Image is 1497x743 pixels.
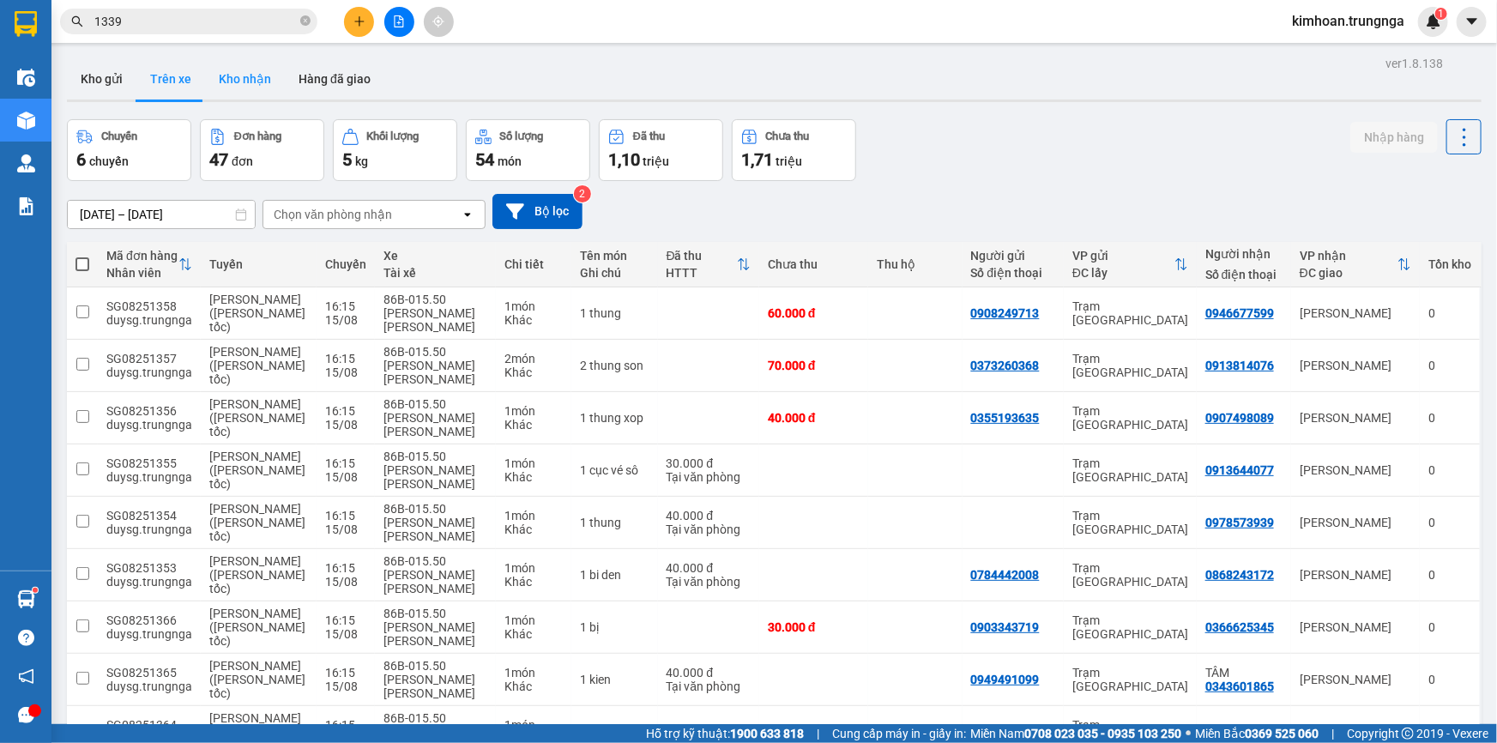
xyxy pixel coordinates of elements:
[274,206,392,223] div: Chọn văn phòng nhận
[1278,10,1418,32] span: kimhoan.trungnga
[325,666,366,680] div: 16:15
[466,119,590,181] button: Số lượng54món
[475,149,494,170] span: 54
[384,7,414,37] button: file-add
[17,69,35,87] img: warehouse-icon
[383,249,487,263] div: Xe
[209,257,308,271] div: Tuyến
[1300,463,1411,477] div: [PERSON_NAME]
[1205,620,1274,634] div: 0366625345
[325,523,366,536] div: 15/08
[667,680,751,693] div: Tại văn phòng
[383,554,487,568] div: 86B-015.50
[325,627,366,641] div: 15/08
[1205,411,1274,425] div: 0907498089
[504,418,563,432] div: Khác
[643,154,669,168] span: triệu
[17,197,35,215] img: solution-icon
[325,561,366,575] div: 16:15
[1300,266,1397,280] div: ĐC giao
[971,306,1040,320] div: 0908249713
[1205,568,1274,582] div: 0868243172
[817,724,819,743] span: |
[89,154,129,168] span: chuyến
[730,727,804,740] strong: 1900 633 818
[17,590,35,608] img: warehouse-icon
[776,154,802,168] span: triệu
[504,523,563,536] div: Khác
[1024,727,1181,740] strong: 0708 023 035 - 0935 103 250
[325,470,366,484] div: 15/08
[1428,673,1471,686] div: 0
[1072,613,1188,641] div: Trạm [GEOGRAPHIC_DATA]
[504,470,563,484] div: Khác
[325,456,366,470] div: 16:15
[1428,411,1471,425] div: 0
[1072,666,1188,693] div: Trạm [GEOGRAPHIC_DATA]
[325,257,366,271] div: Chuyến
[393,15,405,27] span: file-add
[580,673,649,686] div: 1 kien
[1291,242,1420,287] th: Toggle SortBy
[580,620,649,634] div: 1 bị
[1205,359,1274,372] div: 0913814076
[325,509,366,523] div: 16:15
[1300,568,1411,582] div: [PERSON_NAME]
[1300,516,1411,529] div: [PERSON_NAME]
[504,561,563,575] div: 1 món
[971,411,1040,425] div: 0355193635
[1300,620,1411,634] div: [PERSON_NAME]
[1402,728,1414,740] span: copyright
[106,666,192,680] div: SG08251365
[1205,516,1274,529] div: 0978573939
[1428,568,1471,582] div: 0
[106,613,192,627] div: SG08251366
[1072,249,1174,263] div: VP gửi
[106,575,192,589] div: duysg.trungnga
[33,588,38,593] sup: 1
[768,620,860,634] div: 30.000 đ
[1195,724,1319,743] span: Miền Bắc
[232,154,253,168] span: đơn
[971,359,1040,372] div: 0373260368
[209,345,305,386] span: [PERSON_NAME] ([PERSON_NAME] tốc)
[1428,620,1471,634] div: 0
[667,456,751,470] div: 30.000 đ
[971,266,1055,280] div: Số điện thoại
[504,352,563,365] div: 2 món
[580,463,649,477] div: 1 cục vé sô
[608,149,640,170] span: 1,10
[383,266,487,280] div: Tài xế
[209,659,305,700] span: [PERSON_NAME] ([PERSON_NAME] tốc)
[98,242,201,287] th: Toggle SortBy
[383,411,487,438] div: [PERSON_NAME] [PERSON_NAME]
[1072,266,1174,280] div: ĐC lấy
[325,299,366,313] div: 16:15
[383,607,487,620] div: 86B-015.50
[106,509,192,523] div: SG08251354
[971,673,1040,686] div: 0949491099
[209,607,305,648] span: [PERSON_NAME] ([PERSON_NAME] tốc)
[383,568,487,595] div: [PERSON_NAME] [PERSON_NAME]
[877,257,953,271] div: Thu hộ
[106,418,192,432] div: duysg.trungnga
[580,266,649,280] div: Ghi chú
[101,130,137,142] div: Chuyến
[1205,666,1283,680] div: TÂM
[383,306,487,334] div: [PERSON_NAME] [PERSON_NAME]
[209,450,305,491] span: [PERSON_NAME] ([PERSON_NAME] tốc)
[580,516,649,529] div: 1 thung
[424,7,454,37] button: aim
[504,365,563,379] div: Khác
[106,627,192,641] div: duysg.trungnga
[1426,14,1441,29] img: icon-new-feature
[1072,456,1188,484] div: Trạm [GEOGRAPHIC_DATA]
[667,666,751,680] div: 40.000 đ
[1457,7,1487,37] button: caret-down
[333,119,457,181] button: Khối lượng5kg
[18,668,34,685] span: notification
[667,509,751,523] div: 40.000 đ
[768,411,860,425] div: 40.000 đ
[1072,352,1188,379] div: Trạm [GEOGRAPHIC_DATA]
[1435,8,1447,20] sup: 1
